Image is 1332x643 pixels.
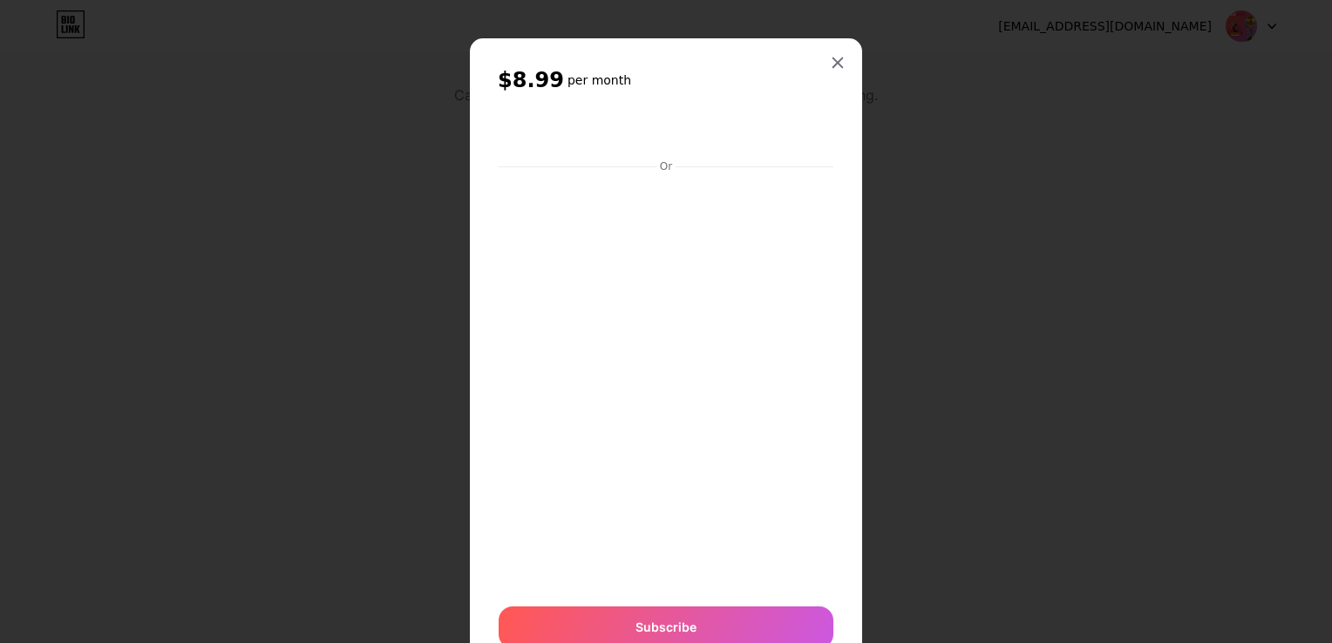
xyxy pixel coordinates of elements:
span: Subscribe [635,618,697,636]
div: Or [656,159,676,173]
iframe: Secure payment button frame [499,112,833,154]
span: $8.99 [498,66,564,94]
h6: per month [567,71,631,89]
iframe: Secure payment input frame [495,175,837,589]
